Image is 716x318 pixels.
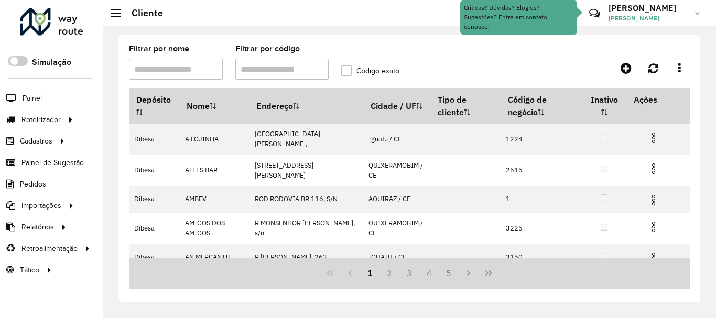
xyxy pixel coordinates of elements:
th: Tipo de cliente [431,89,501,124]
h3: [PERSON_NAME] [609,3,687,13]
td: AQUIRAZ / CE [363,186,431,213]
span: Pedidos [20,179,46,190]
td: [STREET_ADDRESS][PERSON_NAME] [249,155,363,185]
button: Last Page [479,263,498,283]
span: Roteirizador [21,114,61,125]
td: [GEOGRAPHIC_DATA][PERSON_NAME], [249,124,363,155]
button: 4 [419,263,439,283]
span: Relatórios [21,222,54,233]
th: Cidade / UF [363,89,431,124]
td: 1224 [501,124,582,155]
td: Dibesa [129,124,179,155]
span: [PERSON_NAME] [609,14,687,23]
label: Filtrar por nome [129,42,189,55]
span: Importações [21,200,61,211]
td: 2615 [501,155,582,185]
button: Next Page [459,263,479,283]
td: 3150 [501,244,582,270]
td: A LOJINHA [179,124,249,155]
span: Painel [23,93,42,104]
th: Ações [626,89,689,111]
th: Inativo [582,89,626,124]
td: AN MERCANTIL [179,244,249,270]
td: Iguatu / CE [363,124,431,155]
span: Retroalimentação [21,243,78,254]
td: ALFES BAR [179,155,249,185]
label: Simulação [32,56,71,69]
label: Código exato [341,65,399,76]
td: 3225 [501,213,582,244]
td: 1 [501,186,582,213]
button: 3 [399,263,419,283]
td: AMBEV [179,186,249,213]
td: Dibesa [129,244,179,270]
button: 5 [439,263,459,283]
td: Dibesa [129,213,179,244]
td: AMIGOS DOS AMIGOS [179,213,249,244]
td: R [PERSON_NAME], 263 [249,244,363,270]
label: Filtrar por código [235,42,300,55]
button: 1 [360,263,380,283]
td: R MONSENHOR [PERSON_NAME], s/n [249,213,363,244]
td: QUIXERAMOBIM / CE [363,213,431,244]
h2: Cliente [121,7,163,19]
th: Código de negócio [501,89,582,124]
button: 2 [379,263,399,283]
th: Depósito [129,89,179,124]
span: Cadastros [20,136,52,147]
td: Dibesa [129,186,179,213]
th: Endereço [249,89,363,124]
span: Painel de Sugestão [21,157,84,168]
td: QUIXERAMOBIM / CE [363,155,431,185]
td: IGUATU / CE [363,244,431,270]
a: Contato Rápido [583,2,606,25]
td: ROD RODOVIA BR 116, S/N [249,186,363,213]
span: Tático [20,265,39,276]
td: Dibesa [129,155,179,185]
th: Nome [179,89,249,124]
